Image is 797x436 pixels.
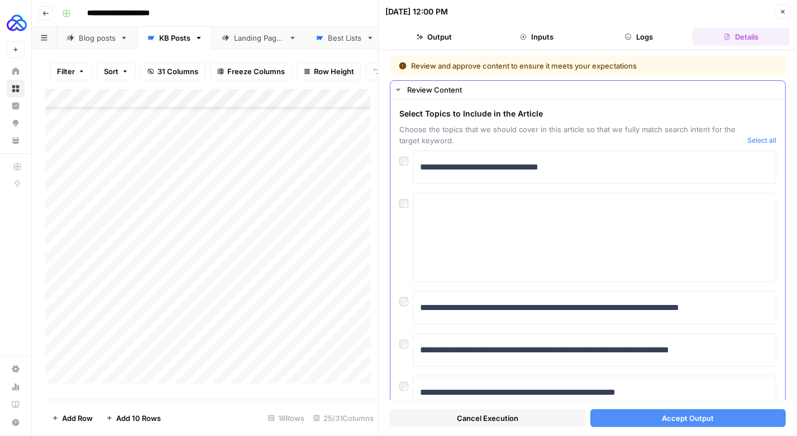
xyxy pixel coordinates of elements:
[385,28,483,46] button: Output
[407,84,779,95] div: Review Content
[693,28,790,46] button: Details
[212,27,306,49] a: Landing Pages
[399,124,743,146] span: Choose the topics that we should cover in this article so that we fully match search intent for t...
[45,409,99,427] button: Add Row
[590,409,786,427] button: Accept Output
[7,360,25,378] a: Settings
[7,396,25,414] a: Learning Hub
[227,66,285,77] span: Freeze Columns
[590,28,688,46] button: Logs
[97,62,136,80] button: Sort
[328,32,362,43] div: Best Lists
[399,60,707,71] div: Review and approve content to ensure it meets your expectations
[104,66,118,77] span: Sort
[159,32,190,43] div: KB Posts
[7,9,25,37] button: Workspace: AUQ
[140,62,206,80] button: 31 Columns
[399,108,743,119] span: Select Topics to Include in the Article
[234,32,284,43] div: Landing Pages
[7,13,27,33] img: AUQ Logo
[137,27,212,49] a: KB Posts
[57,27,137,49] a: Blog posts
[50,62,92,80] button: Filter
[390,81,785,99] button: Review Content
[264,409,309,427] div: 18 Rows
[158,66,198,77] span: 31 Columns
[7,132,25,149] a: Your Data
[297,62,361,80] button: Row Height
[314,66,354,77] span: Row Height
[57,66,75,77] span: Filter
[7,414,25,432] button: Help + Support
[210,62,292,80] button: Freeze Columns
[116,413,161,424] span: Add 10 Rows
[99,409,168,427] button: Add 10 Rows
[390,409,586,427] button: Cancel Execution
[747,135,776,146] button: Select all
[79,32,116,43] div: Blog posts
[385,6,448,17] div: [DATE] 12:00 PM
[62,413,93,424] span: Add Row
[7,378,25,396] a: Usage
[662,413,714,424] span: Accept Output
[7,62,25,80] a: Home
[7,97,25,115] a: Insights
[309,409,378,427] div: 25/31 Columns
[488,28,585,46] button: Inputs
[7,80,25,98] a: Browse
[7,114,25,132] a: Opportunities
[306,27,384,49] a: Best Lists
[457,413,518,424] span: Cancel Execution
